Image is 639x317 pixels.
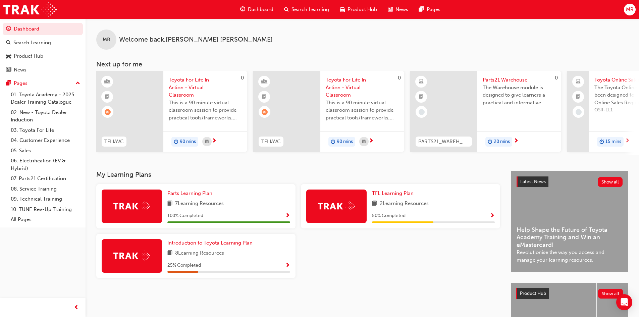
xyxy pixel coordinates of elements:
span: search-icon [284,5,289,14]
span: 8 Learning Resources [175,249,224,258]
span: booktick-icon [576,93,581,101]
span: booktick-icon [419,93,424,101]
span: car-icon [6,53,11,59]
span: learningRecordVerb_NONE-icon [419,109,425,115]
button: Show all [598,177,623,187]
button: DashboardSearch LearningProduct HubNews [3,21,83,77]
a: 05. Sales [8,146,83,156]
img: Trak [3,2,57,17]
img: Trak [113,251,150,261]
button: Pages [3,77,83,90]
span: Dashboard [248,6,273,13]
button: Show all [598,289,623,299]
div: Search Learning [13,39,51,47]
span: 50 % Completed [372,212,406,220]
span: learningResourceType_INSTRUCTOR_LED-icon [105,77,110,86]
span: Parts Learning Plan [167,190,212,196]
span: News [395,6,408,13]
span: Latest News [520,179,546,184]
span: Welcome back , [PERSON_NAME] [PERSON_NAME] [119,36,273,44]
a: news-iconNews [382,3,414,16]
a: 06. Electrification (EV & Hybrid) [8,156,83,173]
span: duration-icon [174,138,178,146]
span: Toyota For Life In Action - Virtual Classroom [169,76,242,99]
a: car-iconProduct Hub [334,3,382,16]
span: 2 Learning Resources [380,200,429,208]
span: 15 mins [605,138,621,146]
span: 90 mins [337,138,353,146]
span: Show Progress [285,213,290,219]
span: next-icon [369,138,374,144]
span: learningRecordVerb_NONE-icon [576,109,582,115]
a: guage-iconDashboard [235,3,279,16]
div: News [14,66,26,74]
span: book-icon [372,200,377,208]
img: Trak [318,201,355,211]
span: up-icon [75,79,80,88]
span: book-icon [167,249,172,258]
span: Product Hub [348,6,377,13]
span: learningResourceType_ELEARNING-icon [419,77,424,86]
span: 0 [241,75,244,81]
a: 04. Customer Experience [8,135,83,146]
span: booktick-icon [262,93,267,101]
span: Toyota For Life In Action - Virtual Classroom [326,76,399,99]
span: 0 [398,75,401,81]
div: Open Intercom Messenger [616,294,632,310]
span: booktick-icon [105,93,110,101]
a: 0TFLIAVCToyota For Life In Action - Virtual ClassroomThis is a 90 minute virtual classroom sessio... [96,71,247,152]
span: duration-icon [488,138,492,146]
span: Search Learning [291,6,329,13]
span: search-icon [6,40,11,46]
h3: My Learning Plans [96,171,500,178]
button: Show Progress [285,261,290,270]
span: 20 mins [494,138,510,146]
span: car-icon [340,5,345,14]
a: Parts Learning Plan [167,190,215,197]
a: All Pages [8,214,83,225]
span: Help Shape the Future of Toyota Academy Training and Win an eMastercard! [517,226,623,249]
span: Revolutionise the way you access and manage your learning resources. [517,249,623,264]
a: 0TFLIAVCToyota For Life In Action - Virtual ClassroomThis is a 90 minute virtual classroom sessio... [253,71,404,152]
a: 0PARTS21_WAREH_N1021_ELParts21 WarehouseThe Warehouse module is designed to give learners a pract... [410,71,561,152]
a: Search Learning [3,37,83,49]
span: guage-icon [6,26,11,32]
span: pages-icon [6,81,11,87]
span: Introduction to Toyota Learning Plan [167,240,253,246]
span: 90 mins [180,138,196,146]
button: Show Progress [285,212,290,220]
a: Latest NewsShow all [517,176,623,187]
span: laptop-icon [576,77,581,86]
span: Pages [427,6,440,13]
span: calendar-icon [362,138,366,146]
span: PARTS21_WAREH_N1021_EL [418,138,469,146]
span: Product Hub [520,290,546,296]
div: Pages [14,80,28,87]
span: MR [103,36,110,44]
a: News [3,64,83,76]
span: news-icon [6,67,11,73]
span: duration-icon [599,138,604,146]
a: Product Hub [3,50,83,62]
span: 0 [555,75,558,81]
span: news-icon [388,5,393,14]
a: TFL Learning Plan [372,190,416,197]
span: TFLIAVC [261,138,281,146]
a: 08. Service Training [8,184,83,194]
span: prev-icon [74,304,79,312]
span: duration-icon [331,138,335,146]
a: 03. Toyota For Life [8,125,83,136]
a: Latest NewsShow allHelp Shape the Future of Toyota Academy Training and Win an eMastercard!Revolu... [511,171,628,272]
span: next-icon [212,138,217,144]
span: Show Progress [285,263,290,269]
span: 25 % Completed [167,262,201,269]
span: next-icon [625,138,630,144]
span: TFL Learning Plan [372,190,414,196]
button: MR [624,4,636,15]
span: This is a 90 minute virtual classroom session to provide practical tools/frameworks, behaviours a... [326,99,399,122]
span: MR [626,6,634,13]
span: 100 % Completed [167,212,203,220]
img: Trak [113,201,150,211]
a: Introduction to Toyota Learning Plan [167,239,255,247]
span: next-icon [514,138,519,144]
